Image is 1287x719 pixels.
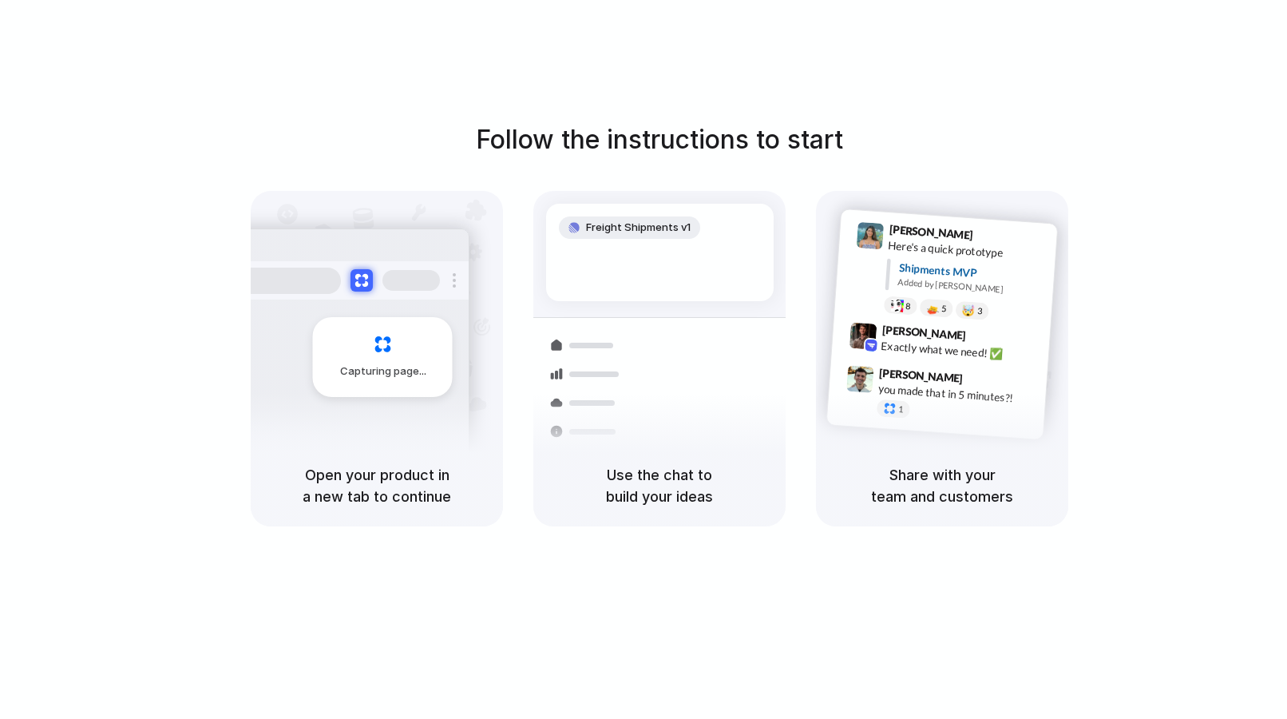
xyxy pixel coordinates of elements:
div: Exactly what we need! ✅ [881,337,1040,364]
div: Added by [PERSON_NAME] [897,276,1044,299]
span: [PERSON_NAME] [879,364,964,387]
span: 1 [898,405,904,414]
span: Freight Shipments v1 [586,220,691,236]
span: 3 [977,307,983,316]
span: 9:47 AM [968,371,1000,391]
span: 9:42 AM [971,328,1004,348]
div: 🤯 [962,304,976,316]
div: you made that in 5 minutes?! [877,380,1037,407]
div: Here's a quick prototype [888,237,1047,264]
h5: Share with your team and customers [835,464,1049,507]
h1: Follow the instructions to start [476,121,843,159]
span: [PERSON_NAME] [889,220,973,244]
span: 5 [941,304,947,313]
span: 9:41 AM [978,228,1011,248]
h5: Use the chat to build your ideas [552,464,766,507]
span: 8 [905,302,911,311]
span: [PERSON_NAME] [881,321,966,344]
div: Shipments MVP [898,260,1046,286]
h5: Open your product in a new tab to continue [270,464,484,507]
span: Capturing page [340,363,429,379]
